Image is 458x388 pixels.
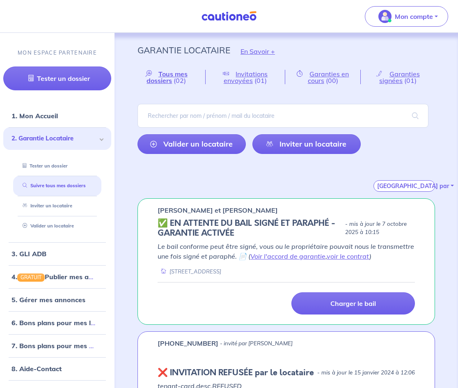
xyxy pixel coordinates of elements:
[291,292,415,315] a: Charger le bail
[147,70,188,85] span: Tous mes dossiers
[395,11,433,21] p: Mon compte
[18,49,97,57] p: MON ESPACE PARTENAIRE
[3,108,111,124] div: 1. Mon Accueil
[224,70,268,85] span: Invitations envoyées
[11,249,46,257] a: 3. GLI ADB
[308,70,349,85] span: Garanties en cours
[330,299,376,308] p: Charger le bail
[220,340,293,348] p: - invité par [PERSON_NAME]
[158,242,414,260] em: Le bail conforme peut être signé, vous ou le propriétaire pouvait nous le transmettre une fois si...
[13,159,101,172] div: Tester un dossier
[158,368,415,378] div: state: REFUSED, Context:
[11,319,120,327] a: 6. Bons plans pour mes locataires
[19,203,72,209] a: Inviter un locataire
[326,76,338,85] span: (00)
[3,245,111,262] div: 3. GLI ADB
[137,70,205,84] a: Tous mes dossiers(02)
[11,272,115,280] a: 4.GRATUITPublier mes annonces
[327,252,369,260] a: voir le contrat
[365,6,448,27] button: illu_account_valid_menu.svgMon compte
[3,127,111,150] div: 2. Garantie Locataire
[254,76,267,85] span: (01)
[19,163,68,168] a: Tester un dossier
[3,360,111,377] div: 8. Aide-Contact
[13,199,101,213] div: Inviter un locataire
[317,369,415,377] p: - mis à jour le 15 janvier 2024 à 12:06
[158,218,342,238] h5: ✅️️️ EN ATTENTE DU BAIL SIGNÉ ET PARAPHÉ - GARANTIE ACTIVÉE
[158,268,221,276] div: [STREET_ADDRESS]
[373,180,435,192] button: [GEOGRAPHIC_DATA] par
[137,104,428,128] input: Rechercher par nom / prénom / mail du locataire
[158,368,314,378] h5: ❌ INVITATION REFUSÉE par le locataire
[198,11,260,21] img: Cautioneo
[3,67,111,90] a: Tester un dossier
[361,70,435,84] a: Garanties signées(01)
[3,337,111,354] div: 7. Bons plans pour mes propriétaires
[13,179,101,193] div: Suivre tous mes dossiers
[11,112,58,120] a: 1. Mon Accueil
[250,252,325,260] a: Voir l'accord de garantie
[158,218,415,238] div: state: CONTRACT-SIGNED, Context: ,IS-GL-CAUTION
[230,39,285,63] button: En Savoir +
[13,219,101,233] div: Valider un locataire
[11,134,97,143] span: 2. Garantie Locataire
[285,70,360,84] a: Garanties en cours(00)
[379,70,420,85] span: Garanties signées
[3,292,111,308] div: 5. Gérer mes annonces
[378,10,392,23] img: illu_account_valid_menu.svg
[158,205,278,215] p: [PERSON_NAME] et [PERSON_NAME]
[19,223,74,229] a: Valider un locataire
[174,76,186,85] span: (02)
[11,365,62,373] a: 8. Aide-Contact
[3,315,111,331] div: 6. Bons plans pour mes locataires
[158,338,218,348] p: [PHONE_NUMBER]
[404,76,417,85] span: (01)
[206,70,285,84] a: Invitations envoyées(01)
[137,134,246,154] a: Valider un locataire
[345,220,415,236] p: - mis à jour le 7 octobre 2025 à 10:15
[402,104,428,127] span: search
[11,342,131,350] a: 7. Bons plans pour mes propriétaires
[19,183,86,188] a: Suivre tous mes dossiers
[11,296,85,304] a: 5. Gérer mes annonces
[3,268,111,285] div: 4.GRATUITPublier mes annonces
[252,134,361,154] a: Inviter un locataire
[137,43,230,57] p: Garantie Locataire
